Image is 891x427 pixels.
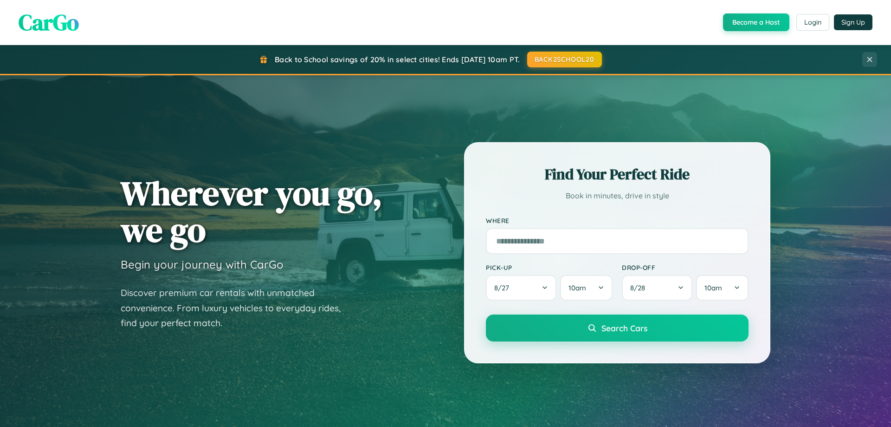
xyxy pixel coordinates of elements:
span: Back to School savings of 20% in select cities! Ends [DATE] 10am PT. [275,55,520,64]
p: Discover premium car rentals with unmatched convenience. From luxury vehicles to everyday rides, ... [121,285,353,331]
label: Where [486,217,749,224]
h2: Find Your Perfect Ride [486,164,749,184]
span: 10am [568,283,586,292]
button: 10am [560,275,613,301]
button: Become a Host [723,13,789,31]
span: 8 / 28 [630,283,650,292]
button: Login [796,14,829,31]
span: Search Cars [601,323,647,333]
button: Search Cars [486,315,749,342]
h3: Begin your journey with CarGo [121,257,284,271]
button: 8/28 [622,275,692,301]
label: Drop-off [622,263,749,271]
h1: Wherever you go, we go [121,175,382,248]
button: BACK2SCHOOL20 [527,52,602,67]
span: 10am [704,283,722,292]
button: Sign Up [834,14,872,30]
button: 10am [696,275,749,301]
span: CarGo [19,7,79,38]
button: 8/27 [486,275,556,301]
label: Pick-up [486,263,613,271]
span: 8 / 27 [494,283,514,292]
p: Book in minutes, drive in style [486,189,749,203]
